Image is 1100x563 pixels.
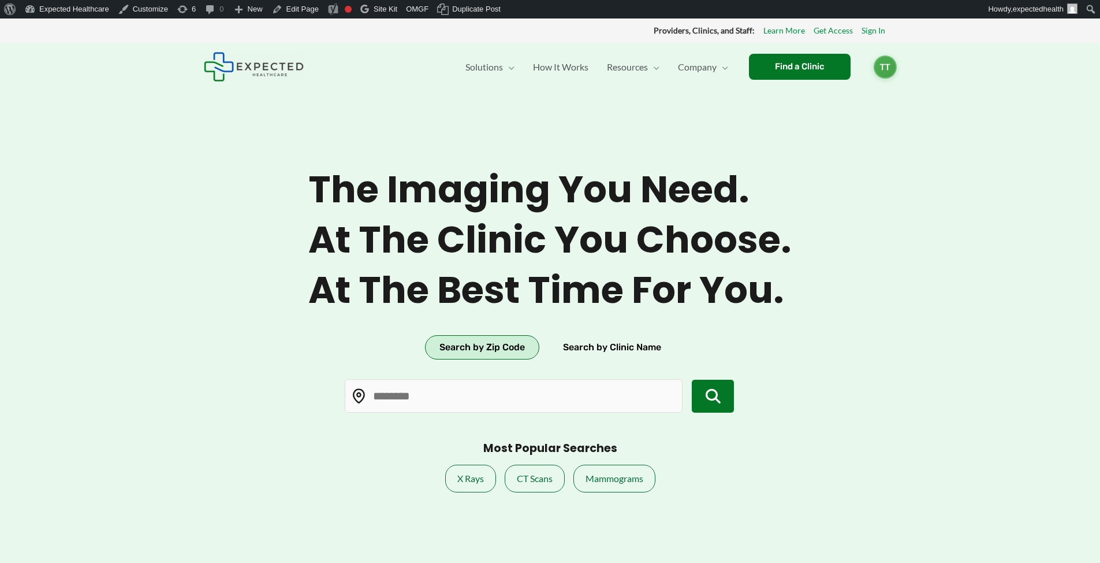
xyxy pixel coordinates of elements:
span: How It Works [533,47,588,87]
strong: Providers, Clinics, and Staff: [654,25,755,35]
a: ResourcesMenu Toggle [598,47,669,87]
span: At the clinic you choose. [308,218,792,262]
button: Search by Clinic Name [549,335,676,360]
img: Expected Healthcare Logo - side, dark font, small [204,52,304,82]
a: Sign In [862,23,885,38]
a: Learn More [763,23,805,38]
a: SolutionsMenu Toggle [456,47,524,87]
button: Search by Zip Code [425,335,539,360]
div: Focus keyphrase not set [345,6,352,13]
span: Company [678,47,717,87]
span: Site Kit [374,5,397,13]
a: CompanyMenu Toggle [669,47,737,87]
a: Get Access [814,23,853,38]
a: CT Scans [505,465,565,492]
span: expectedhealth [1013,5,1064,13]
span: The imaging you need. [308,168,792,212]
a: Find a Clinic [749,54,851,80]
span: At the best time for you. [308,268,792,313]
nav: Primary Site Navigation [456,47,737,87]
a: How It Works [524,47,598,87]
span: Solutions [465,47,503,87]
img: Location pin [352,389,367,404]
a: Mammograms [573,465,655,492]
h3: Most Popular Searches [483,442,617,456]
span: Menu Toggle [717,47,728,87]
span: Menu Toggle [648,47,659,87]
span: Resources [607,47,648,87]
a: X Rays [445,465,496,492]
a: TT [874,55,897,79]
span: Menu Toggle [503,47,514,87]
